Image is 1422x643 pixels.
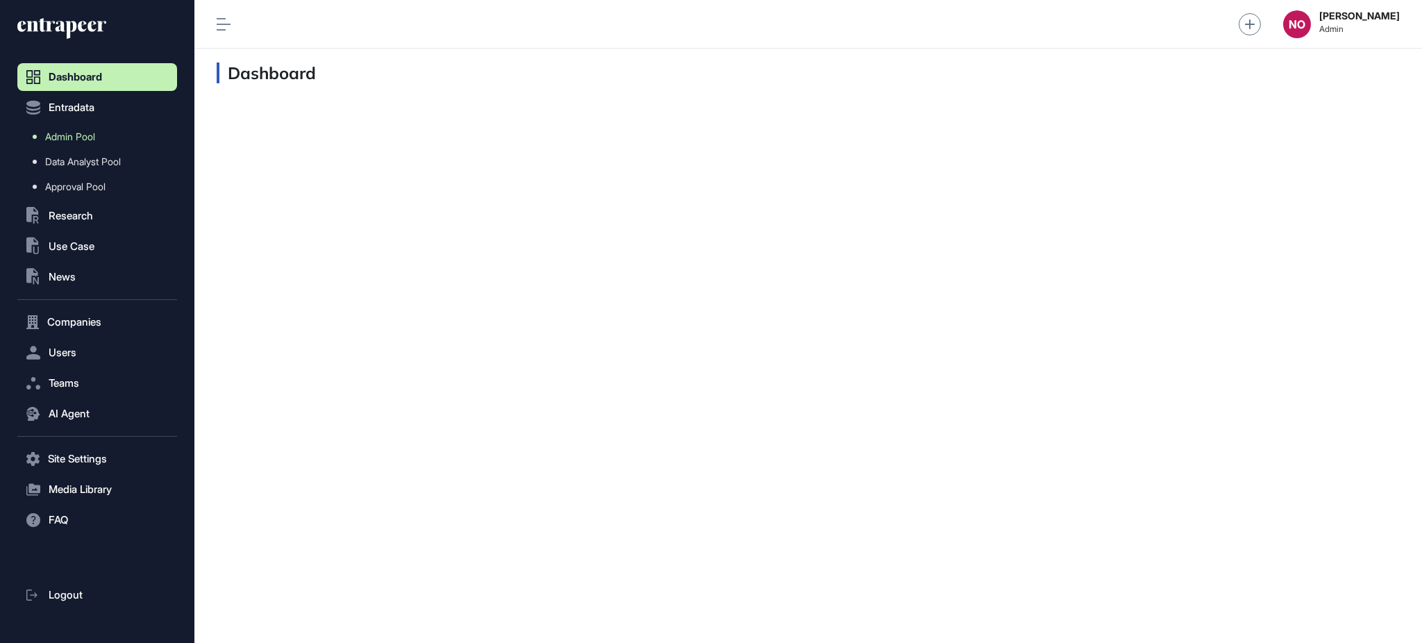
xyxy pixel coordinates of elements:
[49,484,112,495] span: Media Library
[49,408,90,419] span: AI Agent
[17,506,177,534] button: FAQ
[1319,24,1400,34] span: Admin
[24,124,177,149] a: Admin Pool
[1319,10,1400,22] strong: [PERSON_NAME]
[17,202,177,230] button: Research
[48,453,107,465] span: Site Settings
[49,590,83,601] span: Logout
[17,581,177,609] a: Logout
[17,63,177,91] a: Dashboard
[49,378,79,389] span: Teams
[45,131,95,142] span: Admin Pool
[24,174,177,199] a: Approval Pool
[17,369,177,397] button: Teams
[24,149,177,174] a: Data Analyst Pool
[49,241,94,252] span: Use Case
[17,339,177,367] button: Users
[45,156,121,167] span: Data Analyst Pool
[49,347,76,358] span: Users
[17,233,177,260] button: Use Case
[47,317,101,328] span: Companies
[45,181,106,192] span: Approval Pool
[17,445,177,473] button: Site Settings
[17,94,177,122] button: Entradata
[49,72,102,83] span: Dashboard
[17,308,177,336] button: Companies
[49,515,68,526] span: FAQ
[17,400,177,428] button: AI Agent
[1283,10,1311,38] button: NO
[17,263,177,291] button: News
[49,210,93,222] span: Research
[17,476,177,503] button: Media Library
[49,102,94,113] span: Entradata
[49,272,76,283] span: News
[217,62,316,83] h3: Dashboard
